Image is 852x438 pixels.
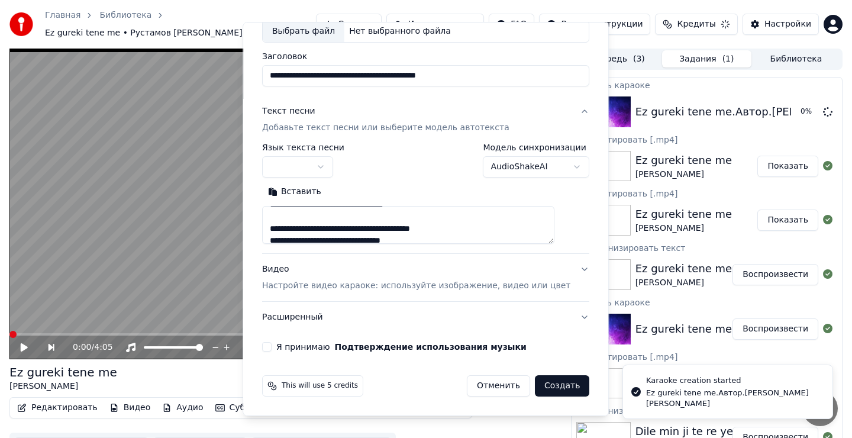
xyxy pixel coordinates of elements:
span: This will use 5 credits [282,381,358,391]
button: ВидеоНастройте видео караоке: используйте изображение, видео или цвет [262,254,589,301]
label: Я принимаю [276,343,527,351]
div: Текст песниДобавьте текст песни или выберите модель автотекста [262,143,589,253]
button: Расширенный [262,302,589,333]
button: Я принимаю [335,343,527,351]
div: Видео [262,263,570,292]
div: Текст песни [262,105,315,117]
button: Вставить [262,182,327,201]
div: Выбрать файл [263,21,344,42]
p: Добавьте текст песни или выберите модель автотекста [262,122,509,134]
button: Создать [535,375,589,397]
label: Заголовок [262,52,589,60]
div: Нет выбранного файла [344,25,456,37]
label: Модель синхронизации [483,143,590,152]
button: Отменить [467,375,530,397]
p: Настройте видео караоке: используйте изображение, видео или цвет [262,280,570,292]
button: Текст песниДобавьте текст песни или выберите модель автотекста [262,96,589,143]
label: Язык текста песни [262,143,344,152]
